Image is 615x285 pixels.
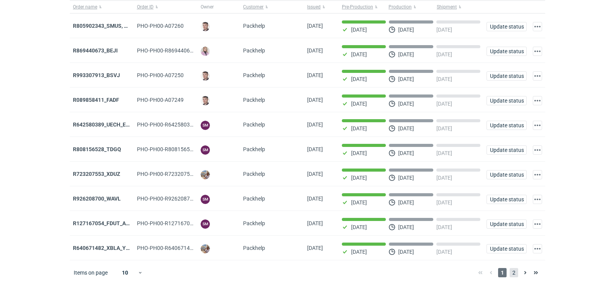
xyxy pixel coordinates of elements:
[243,121,265,128] span: Packhelp
[487,219,527,229] button: Update status
[73,196,121,202] a: R926208700_WAVL
[533,219,542,229] button: Actions
[533,121,542,130] button: Actions
[351,101,367,107] p: [DATE]
[137,245,276,251] span: PHO-PH00-R640671482_XBLA_YSXL_LGDV_BUVN_WVLV
[201,4,214,10] span: Owner
[351,224,367,230] p: [DATE]
[436,27,452,33] p: [DATE]
[389,4,412,10] span: Production
[490,123,523,128] span: Update status
[73,97,119,103] a: R089858411_FADF
[307,4,321,10] span: Issued
[339,1,387,13] button: Pre-Production
[490,98,523,103] span: Update status
[307,171,323,177] span: 16/09/2025
[137,23,184,29] span: PHO-PH00-A07260
[533,195,542,204] button: Actions
[351,199,367,206] p: [DATE]
[490,49,523,54] span: Update status
[73,171,120,177] strong: R723207553_XDUZ
[398,76,414,82] p: [DATE]
[490,197,523,202] span: Update status
[490,73,523,79] span: Update status
[398,125,414,132] p: [DATE]
[243,220,265,226] span: Packhelp
[201,219,210,229] figcaption: SM
[436,101,452,107] p: [DATE]
[307,220,323,226] span: 09/09/2025
[398,150,414,156] p: [DATE]
[243,97,265,103] span: Packhelp
[436,249,452,255] p: [DATE]
[307,97,323,103] span: 18/09/2025
[201,96,210,105] img: Maciej Sikora
[73,72,120,78] a: R993307913_BSVJ
[137,220,227,226] span: PHO-PH00-R127167054_FDUT_ACTL
[436,76,452,82] p: [DATE]
[436,199,452,206] p: [DATE]
[73,245,185,251] a: R640671482_XBLA_YSXL_LGDV_BUVN_WVLV
[342,4,373,10] span: Pre-Production
[137,97,184,103] span: PHO-PH00-A07249
[137,146,213,152] span: PHO-PH00-R808156528_TDGQ
[435,1,483,13] button: Shipment
[243,245,265,251] span: Packhelp
[490,221,523,227] span: Update status
[73,121,135,128] strong: R642580389_UECH_ESJL
[533,71,542,81] button: Actions
[137,72,184,78] span: PHO-PH00-A07250
[243,171,265,177] span: Packhelp
[201,170,210,179] img: Michał Palasek
[73,23,138,29] strong: R805902343_SMUS, XBDT
[307,72,323,78] span: 18/09/2025
[490,147,523,153] span: Update status
[398,175,414,181] p: [DATE]
[304,1,339,13] button: Issued
[201,195,210,204] figcaption: SM
[201,71,210,81] img: Maciej Sikora
[510,268,518,277] span: 2
[437,4,457,10] span: Shipment
[73,220,136,226] a: R127167054_FDUT_ACTL
[307,23,323,29] span: 22/09/2025
[201,22,210,31] img: Maciej Sikora
[490,172,523,177] span: Update status
[387,1,435,13] button: Production
[533,22,542,31] button: Actions
[487,47,527,56] button: Update status
[201,47,210,56] img: Klaudia Wiśniewska
[533,145,542,155] button: Actions
[73,47,118,54] strong: R869440673_BEJI
[490,246,523,251] span: Update status
[398,224,414,230] p: [DATE]
[307,196,323,202] span: 11/09/2025
[398,199,414,206] p: [DATE]
[436,175,452,181] p: [DATE]
[487,195,527,204] button: Update status
[137,171,212,177] span: PHO-PH00-R723207553_XDUZ
[533,47,542,56] button: Actions
[487,145,527,155] button: Update status
[113,267,138,278] div: 10
[307,47,323,54] span: 19/09/2025
[243,196,265,202] span: Packhelp
[74,269,108,277] span: Items on page
[487,71,527,81] button: Update status
[243,23,265,29] span: Packhelp
[307,146,323,152] span: 17/09/2025
[398,27,414,33] p: [DATE]
[398,51,414,57] p: [DATE]
[137,121,227,128] span: PHO-PH00-R642580389_UECH_ESJL
[201,145,210,155] figcaption: SM
[137,4,154,10] span: Order ID
[243,4,264,10] span: Customer
[490,24,523,29] span: Update status
[137,196,213,202] span: PHO-PH00-R926208700_WAVL
[201,121,210,130] figcaption: SM
[243,146,265,152] span: Packhelp
[436,51,452,57] p: [DATE]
